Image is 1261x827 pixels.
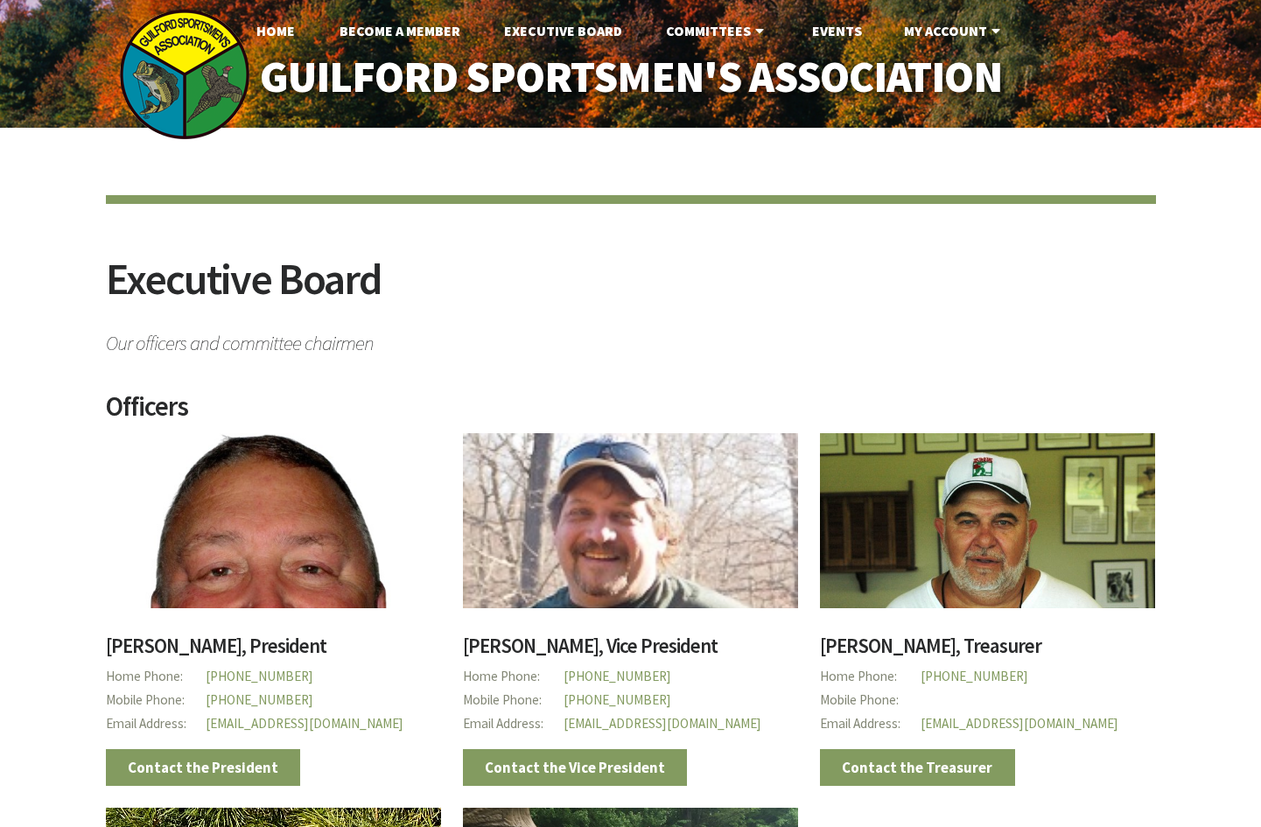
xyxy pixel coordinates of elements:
[463,712,564,736] span: Email Address
[463,749,688,786] a: Contact the Vice President
[106,689,207,712] span: Mobile Phone
[798,13,876,48] a: Events
[820,635,1155,666] h3: [PERSON_NAME], Treasurer
[106,257,1156,323] h2: Executive Board
[463,689,564,712] span: Mobile Phone
[119,9,250,140] img: logo_sm.png
[921,668,1028,684] a: [PHONE_NUMBER]
[564,668,671,684] a: [PHONE_NUMBER]
[820,665,921,689] span: Home Phone
[463,665,564,689] span: Home Phone
[652,13,782,48] a: Committees
[463,635,798,666] h3: [PERSON_NAME], Vice President
[106,323,1156,354] span: Our officers and committee chairmen
[890,13,1019,48] a: My Account
[206,668,313,684] a: [PHONE_NUMBER]
[106,393,1156,433] h2: Officers
[222,40,1039,115] a: Guilford Sportsmen's Association
[106,665,207,689] span: Home Phone
[490,13,636,48] a: Executive Board
[820,689,921,712] span: Mobile Phone
[326,13,474,48] a: Become A Member
[820,749,1015,786] a: Contact the Treasurer
[820,712,921,736] span: Email Address
[106,635,441,666] h3: [PERSON_NAME], President
[206,691,313,708] a: [PHONE_NUMBER]
[564,715,761,732] a: [EMAIL_ADDRESS][DOMAIN_NAME]
[106,712,207,736] span: Email Address
[564,691,671,708] a: [PHONE_NUMBER]
[106,749,301,786] a: Contact the President
[206,715,403,732] a: [EMAIL_ADDRESS][DOMAIN_NAME]
[242,13,309,48] a: Home
[921,715,1118,732] a: [EMAIL_ADDRESS][DOMAIN_NAME]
